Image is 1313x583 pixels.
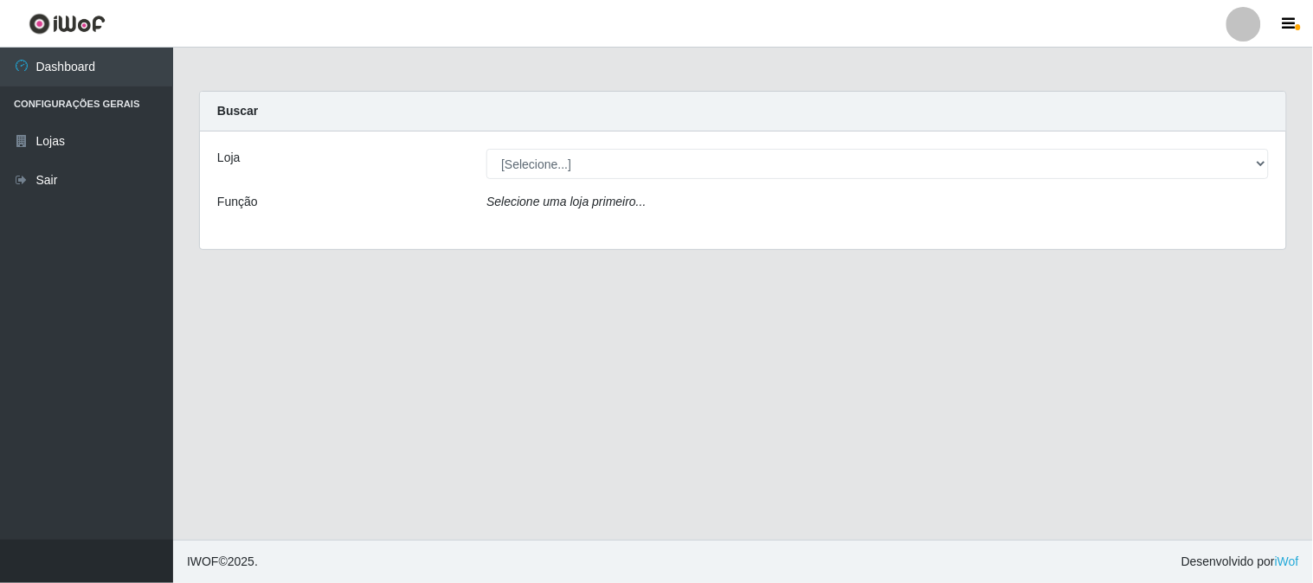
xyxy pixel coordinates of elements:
[486,195,646,208] i: Selecione uma loja primeiro...
[217,149,240,167] label: Loja
[1275,554,1299,568] a: iWof
[29,13,106,35] img: CoreUI Logo
[217,193,258,211] label: Função
[1181,553,1299,571] span: Desenvolvido por
[187,554,219,568] span: IWOF
[217,104,258,118] strong: Buscar
[187,553,258,571] span: © 2025 .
